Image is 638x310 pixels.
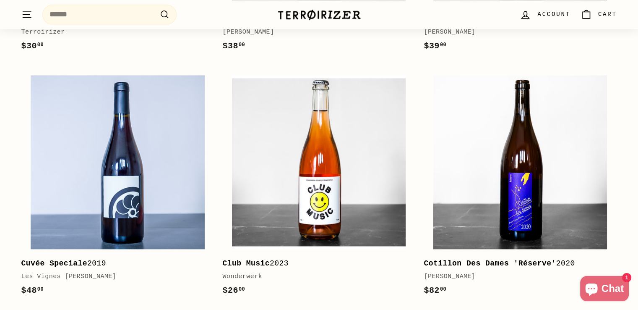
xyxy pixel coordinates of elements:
span: $82 [424,286,446,295]
a: Cotillon Des Dames 'Réserve'2020[PERSON_NAME] [424,66,617,306]
span: Account [537,10,570,19]
inbox-online-store-chat: Shopify online store chat [578,276,631,303]
a: Club Music2023Wonderwerk [222,66,415,306]
div: [PERSON_NAME] [424,27,608,37]
sup: 00 [239,286,245,292]
span: $39 [424,41,446,51]
b: Cotillon Des Dames 'Réserve' [424,259,556,268]
a: Account [515,2,575,27]
div: Wonderwerk [222,272,407,282]
div: 2023 [222,257,407,270]
span: $26 [222,286,245,295]
div: 2020 [424,257,608,270]
sup: 00 [440,42,446,48]
sup: 00 [37,42,44,48]
sup: 00 [239,42,245,48]
a: Cart [576,2,622,27]
b: Cuvée Speciale [21,259,88,268]
div: [PERSON_NAME] [222,27,407,37]
sup: 00 [37,286,44,292]
span: Cart [598,10,617,19]
div: Les Vignes [PERSON_NAME] [21,272,206,282]
div: 2019 [21,257,206,270]
b: Club Music [222,259,270,268]
span: $48 [21,286,44,295]
div: [PERSON_NAME] [424,272,608,282]
a: Cuvée Speciale2019Les Vignes [PERSON_NAME] [21,66,214,306]
span: $30 [21,41,44,51]
sup: 00 [440,286,446,292]
span: $38 [222,41,245,51]
div: Terroirizer [21,27,206,37]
